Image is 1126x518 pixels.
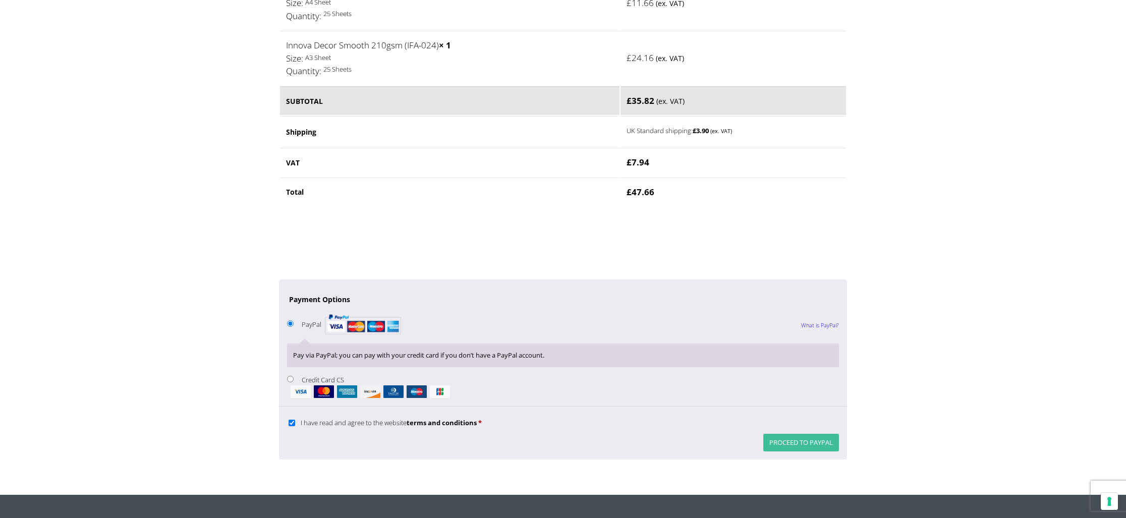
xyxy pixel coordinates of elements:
[627,186,654,198] bdi: 47.66
[287,375,839,398] label: Credit Card CS
[407,418,477,427] a: terms and conditions
[627,186,632,198] span: £
[383,385,404,398] img: dinersclub
[407,385,427,398] img: maestro
[293,350,833,361] p: Pay via PayPal; you can pay with your credit card if you don’t have a PayPal account.
[280,148,620,177] th: VAT
[280,31,620,85] td: Innova Decor Smooth 210gsm (IFA-024)
[286,52,303,65] dt: Size:
[801,312,839,338] a: What is PayPal?
[314,385,334,398] img: mastercard
[337,385,357,398] img: amex
[627,156,632,168] span: £
[710,127,732,135] small: (ex. VAT)
[291,385,311,398] img: visa
[656,53,684,63] small: (ex. VAT)
[430,385,450,398] img: jcb
[478,418,482,427] abbr: required
[289,420,295,426] input: I have read and agree to the websiteterms and conditions *
[286,8,613,20] p: 25 Sheets
[627,95,632,106] span: £
[302,320,401,329] label: PayPal
[656,96,685,106] small: (ex. VAT)
[1101,493,1118,510] button: Your consent preferences for tracking technologies
[286,65,321,78] dt: Quantity:
[627,52,632,64] span: £
[325,311,401,337] img: PayPal acceptance mark
[627,95,654,106] bdi: 35.82
[360,385,380,398] img: discover
[693,126,696,135] span: £
[301,418,477,427] span: I have read and agree to the website
[439,39,451,51] strong: × 1
[693,126,709,135] bdi: 3.90
[280,178,620,206] th: Total
[279,219,432,258] iframe: reCAPTCHA
[286,64,613,75] p: 25 Sheets
[280,86,620,116] th: Subtotal
[627,156,649,168] bdi: 7.94
[286,10,321,23] dt: Quantity:
[627,124,819,136] label: UK Standard shipping:
[627,52,654,64] bdi: 24.16
[280,116,620,147] th: Shipping
[286,52,613,64] p: A3 Sheet
[763,434,839,451] button: Proceed to PayPal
